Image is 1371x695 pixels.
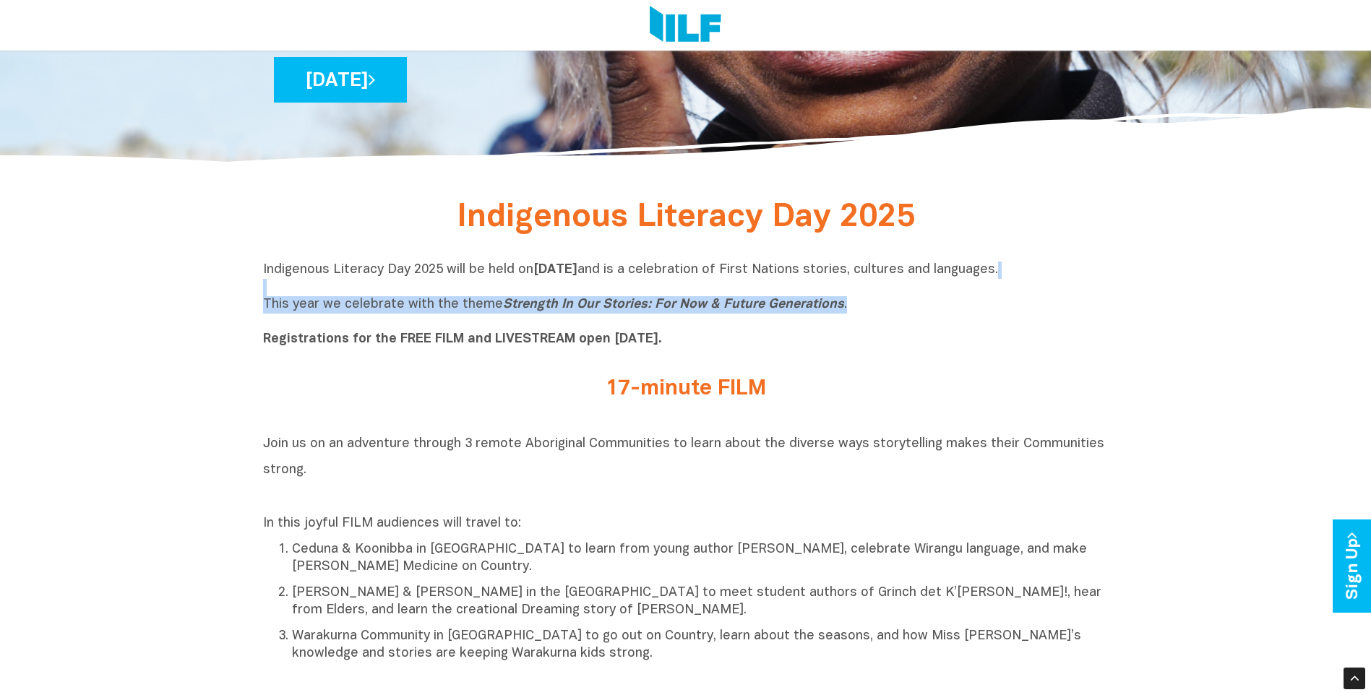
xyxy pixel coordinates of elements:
b: Registrations for the FREE FILM and LIVESTREAM open [DATE]. [263,333,662,345]
img: Logo [650,6,721,45]
p: Indigenous Literacy Day 2025 will be held on and is a celebration of First Nations stories, cultu... [263,262,1109,348]
a: [DATE] [274,57,407,103]
h2: 17-minute FILM [415,377,957,401]
p: [PERSON_NAME] & [PERSON_NAME] in the [GEOGRAPHIC_DATA] to meet student authors of Grinch det K’[P... [292,584,1109,619]
p: In this joyful FILM audiences will travel to: [263,515,1109,532]
span: Join us on an adventure through 3 remote Aboriginal Communities to learn about the diverse ways s... [263,438,1104,476]
div: Scroll Back to Top [1344,668,1365,689]
p: Ceduna & Koonibba in [GEOGRAPHIC_DATA] to learn from young author [PERSON_NAME], celebrate Wirang... [292,541,1109,576]
span: Indigenous Literacy Day 2025 [457,203,915,233]
i: Strength In Our Stories: For Now & Future Generations [503,298,844,311]
p: Warakurna Community in [GEOGRAPHIC_DATA] to go out on Country, learn about the seasons, and how M... [292,628,1109,662]
b: [DATE] [533,264,577,276]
